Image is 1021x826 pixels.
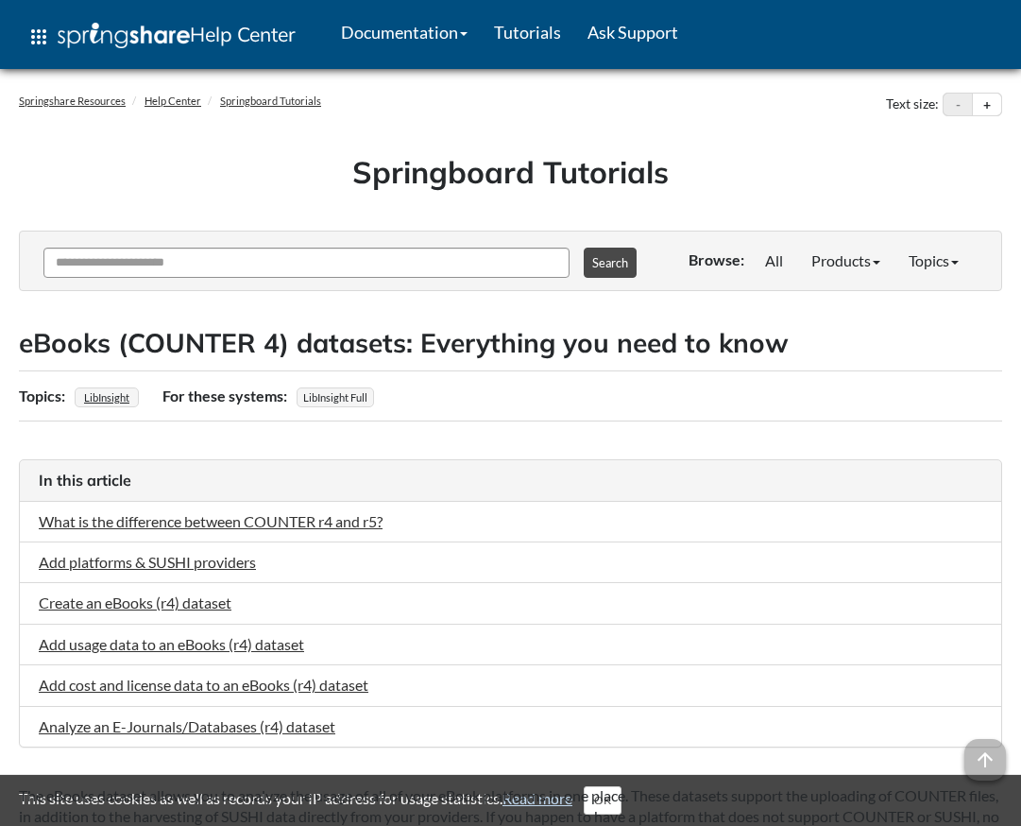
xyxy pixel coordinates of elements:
[964,740,1006,758] a: arrow_upward
[584,248,637,278] button: Search
[39,635,304,653] a: Add usage data to an eBooks (r4) dataset
[39,553,256,571] a: Add platforms & SUSHI providers
[27,26,50,48] span: apps
[882,93,943,117] div: Text size:
[481,9,574,56] a: Tutorials
[964,739,1006,781] span: arrow_upward
[39,676,368,694] a: Add cost and license data to an eBooks (r4) dataset
[14,9,309,65] a: apps Help Center
[973,94,1001,116] button: Increase text size
[297,387,374,407] span: LibInsight Full
[797,244,894,278] a: Products
[39,470,982,490] h3: In this article
[39,717,335,735] a: Analyze an E-Journals/Databases (r4) dataset
[328,9,481,56] a: Documentation
[19,324,1002,361] h2: eBooks (COUNTER 4) datasets: Everything you need to know
[162,381,292,411] div: For these systems:
[58,23,190,48] img: Springshare
[574,9,691,56] a: Ask Support
[751,244,797,278] a: All
[944,94,972,116] button: Decrease text size
[145,95,201,107] a: Help Center
[190,22,296,46] span: Help Center
[894,244,973,278] a: Topics
[39,594,231,611] a: Create an eBooks (r4) dataset
[81,386,132,409] a: LibInsight
[689,250,744,270] p: Browse:
[220,95,321,107] a: Springboard Tutorials
[33,151,988,194] h1: Springboard Tutorials
[19,381,70,411] div: Topics:
[19,95,126,107] a: Springshare Resources
[39,512,383,530] a: What is the difference between COUNTER r4 and r5?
